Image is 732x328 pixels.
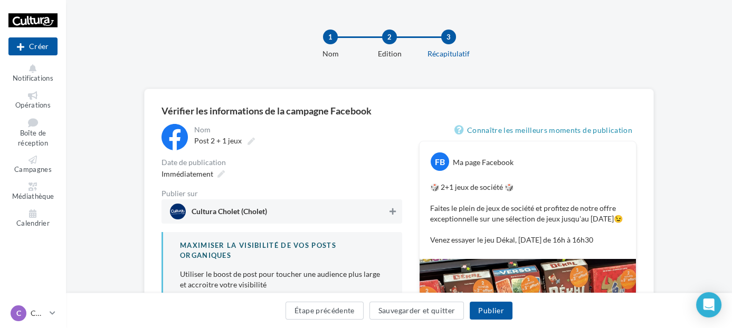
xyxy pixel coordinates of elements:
button: Publier [470,302,512,320]
div: 2 [382,30,397,44]
div: Nom [297,49,364,59]
div: Vérifier les informations de la campagne Facebook [161,106,636,115]
a: Connaître les meilleurs moments de publication [454,124,636,137]
span: Campagnes [14,166,52,174]
div: Open Intercom Messenger [696,292,721,317]
div: Nom [194,126,400,133]
button: Notifications [8,62,58,85]
a: C CHOLET [8,303,58,323]
span: Cultura Cholet (Cholet) [192,208,267,219]
div: 3 [441,30,456,44]
div: FB [431,152,449,171]
button: Étape précédente [286,302,364,320]
div: Publier sur [161,190,402,197]
div: Date de publication [161,159,402,166]
div: Ma page Facebook [453,157,514,168]
span: Notifications [13,74,53,82]
span: Calendrier [16,219,50,227]
a: Boîte de réception [8,115,58,149]
a: Médiathèque [8,180,58,203]
div: Récapitulatif [415,49,482,59]
span: Immédiatement [161,169,213,178]
p: 🎲 2+1 jeux de société 🎲 Faites le plein de jeux de société et profitez de notre offre exceptionne... [430,182,625,245]
span: Boîte de réception [18,129,48,148]
span: C [16,308,21,319]
div: Edition [356,49,423,59]
button: Sauvegarder et quitter [369,302,464,320]
span: Post 2 + 1 jeux [194,136,242,145]
a: Calendrier [8,207,58,230]
div: Maximiser la visibilité de vos posts organiques [180,240,385,260]
a: Campagnes [8,153,58,176]
div: Nouvelle campagne [8,37,58,55]
span: Opérations [15,101,51,109]
p: Utiliser le boost de post pour toucher une audience plus large et accroitre votre visibilité [180,269,385,290]
span: Médiathèque [12,192,54,200]
div: 1 [323,30,338,44]
button: Créer [8,37,58,55]
p: CHOLET [31,308,45,319]
a: Opérations [8,89,58,112]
